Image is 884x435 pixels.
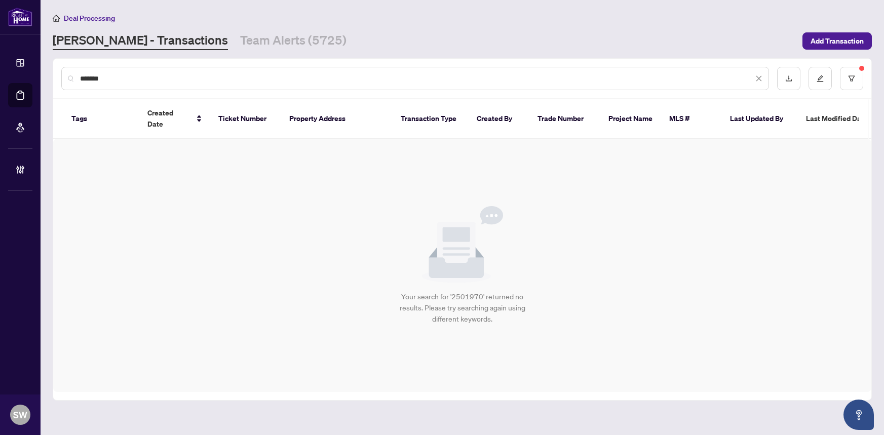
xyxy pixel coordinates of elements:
button: edit [809,67,832,90]
th: Tags [63,99,139,139]
span: download [785,75,792,82]
button: download [777,67,800,90]
span: edit [817,75,824,82]
span: Deal Processing [64,14,115,23]
th: Trade Number [529,99,600,139]
a: Team Alerts (5725) [240,32,347,50]
a: [PERSON_NAME] - Transactions [53,32,228,50]
th: Created By [469,99,529,139]
th: Property Address [281,99,393,139]
th: MLS # [661,99,722,139]
th: Created Date [139,99,210,139]
img: logo [8,8,32,26]
span: filter [848,75,855,82]
th: Project Name [600,99,661,139]
button: Open asap [843,400,874,430]
span: home [53,15,60,22]
span: Last Modified Date [806,113,868,124]
div: Your search for '2501970' returned no results. Please try searching again using different keywords. [394,291,531,325]
span: close [755,75,762,82]
button: filter [840,67,863,90]
span: Add Transaction [811,33,864,49]
th: Transaction Type [393,99,469,139]
th: Last Updated By [722,99,798,139]
th: Ticket Number [210,99,281,139]
img: Null State Icon [422,206,503,283]
button: Add Transaction [802,32,872,50]
span: Created Date [147,107,190,130]
span: SW [13,408,27,422]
